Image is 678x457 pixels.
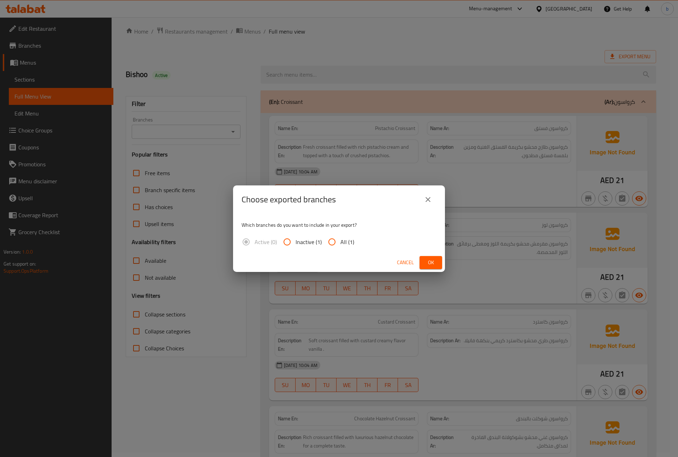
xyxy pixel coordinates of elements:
[296,238,322,246] span: Inactive (1)
[394,256,417,269] button: Cancel
[242,221,436,228] p: Which branches do you want to include in your export?
[242,194,336,205] h2: Choose exported branches
[425,258,436,267] span: Ok
[255,238,277,246] span: Active (0)
[420,191,436,208] button: close
[420,256,442,269] button: Ok
[397,258,414,267] span: Cancel
[340,238,354,246] span: All (1)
